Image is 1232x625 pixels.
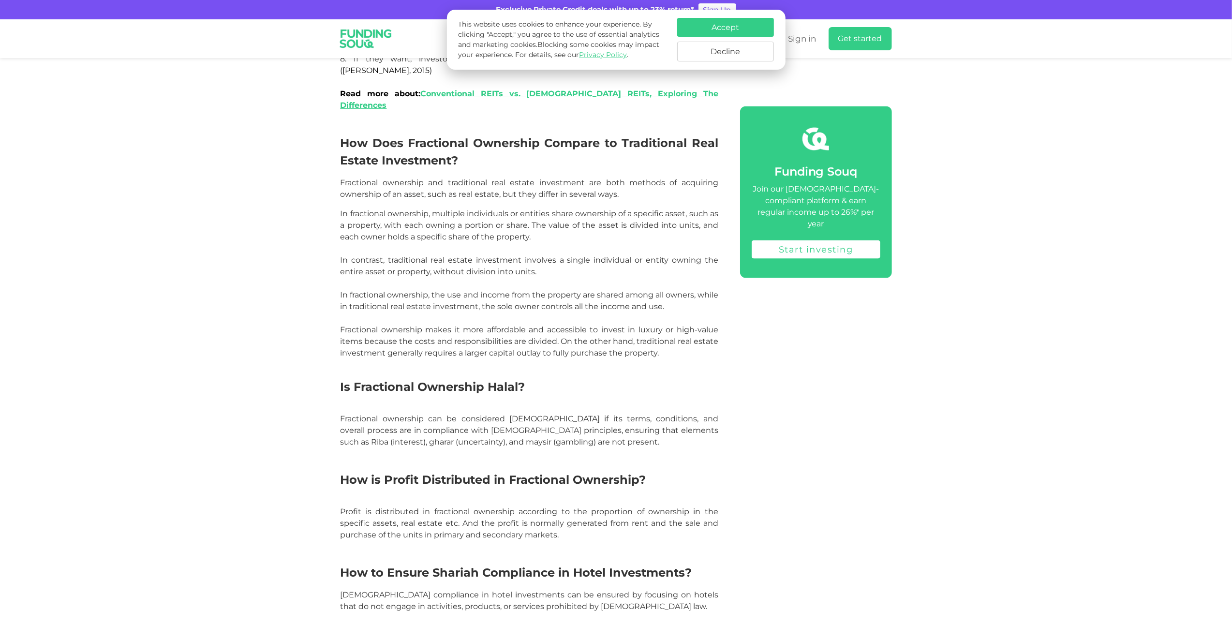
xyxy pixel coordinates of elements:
[802,126,829,152] img: fsicon
[786,31,816,47] a: Sign in
[458,40,659,59] span: Blocking some cookies may impact your experience.
[752,240,880,259] a: Start investing
[341,66,432,75] span: ([PERSON_NAME], 2015)
[752,183,880,230] div: Join our [DEMOGRAPHIC_DATA]-compliant platform & earn regular income up to 26%* per year
[341,89,718,110] a: Conventional REITs vs. [DEMOGRAPHIC_DATA] REITs, Exploring The Differences
[341,89,718,110] strong: Read more about:
[677,18,774,37] button: Accept
[515,50,628,59] span: For details, see our .
[341,507,718,539] span: Profit is distributed in fractional ownership according to the proportion of ownership in the spe...
[774,164,858,179] span: Funding Souq
[838,34,882,43] span: Get started
[698,3,736,16] a: Sign Up
[458,19,667,60] p: This website uses cookies to enhance your experience. By clicking "Accept," you agree to the use ...
[341,565,692,580] span: How to Ensure Shariah Compliance in Hotel Investments?
[788,34,816,44] span: Sign in
[341,178,718,199] span: Fractional ownership and traditional real estate investment are both methods of acquiring ownersh...
[341,473,646,487] span: How is Profit Distributed in Fractional Ownership?
[341,209,718,357] span: In fractional ownership, multiple individuals or entities share ownership of a specific asset, su...
[341,136,718,167] span: How Does Fractional Ownership Compare to Traditional Real Estate Investment?
[341,414,718,446] span: Fractional ownership can be considered [DEMOGRAPHIC_DATA] if its terms, conditions, and overall p...
[341,380,525,394] span: Is Fractional Ownership Halal?
[579,50,627,59] a: Privacy Policy
[341,54,718,63] span: 8. If they want, investors can trade their REITs certificates to the stock exchange.
[333,21,399,56] img: Logo
[496,4,695,15] div: Exclusive Private Credit deals with up to 23% return*
[677,42,774,61] button: Decline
